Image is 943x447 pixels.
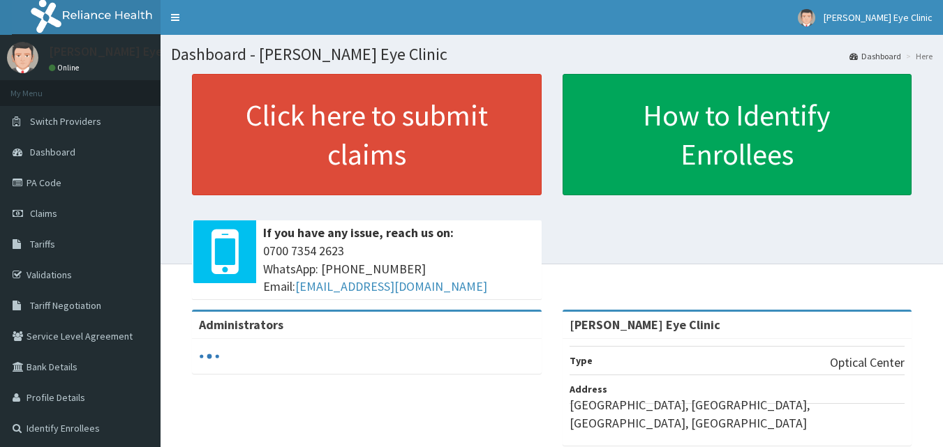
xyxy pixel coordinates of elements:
[7,42,38,73] img: User Image
[192,74,542,195] a: Click here to submit claims
[570,383,607,395] b: Address
[199,317,283,333] b: Administrators
[30,238,55,250] span: Tariffs
[570,396,905,432] p: [GEOGRAPHIC_DATA], [GEOGRAPHIC_DATA], [GEOGRAPHIC_DATA], [GEOGRAPHIC_DATA]
[903,50,933,62] li: Here
[30,146,75,158] span: Dashboard
[49,45,195,58] p: [PERSON_NAME] Eye Clinic
[49,63,82,73] a: Online
[798,9,815,26] img: User Image
[563,74,912,195] a: How to Identify Enrollees
[295,278,487,294] a: [EMAIL_ADDRESS][DOMAIN_NAME]
[30,207,57,220] span: Claims
[30,299,101,312] span: Tariff Negotiation
[570,317,720,333] strong: [PERSON_NAME] Eye Clinic
[824,11,933,24] span: [PERSON_NAME] Eye Clinic
[830,354,905,372] p: Optical Center
[171,45,933,63] h1: Dashboard - [PERSON_NAME] Eye Clinic
[263,225,454,241] b: If you have any issue, reach us on:
[570,354,593,367] b: Type
[849,50,901,62] a: Dashboard
[199,346,220,367] svg: audio-loading
[263,242,535,296] span: 0700 7354 2623 WhatsApp: [PHONE_NUMBER] Email:
[30,115,101,128] span: Switch Providers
